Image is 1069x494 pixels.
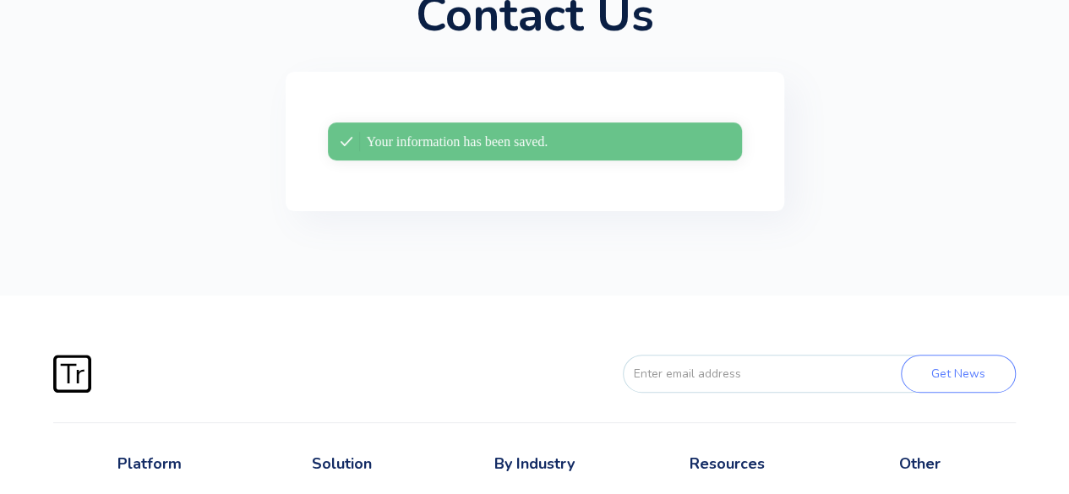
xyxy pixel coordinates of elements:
[367,132,548,152] div: Your information has been saved.
[901,355,1016,393] input: Get News
[53,453,246,475] p: Platform
[623,355,930,393] input: Enter email address
[439,453,631,475] p: By Industry
[593,355,1016,393] form: FORM-EMAIL-FOOTER
[246,453,439,475] p: Solution
[341,137,352,145] img: Check icon
[53,355,91,393] img: Traces Logo
[823,453,1016,475] p: Other
[311,106,759,177] div: FORM-CONTACT-US success
[630,453,823,475] p: Resources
